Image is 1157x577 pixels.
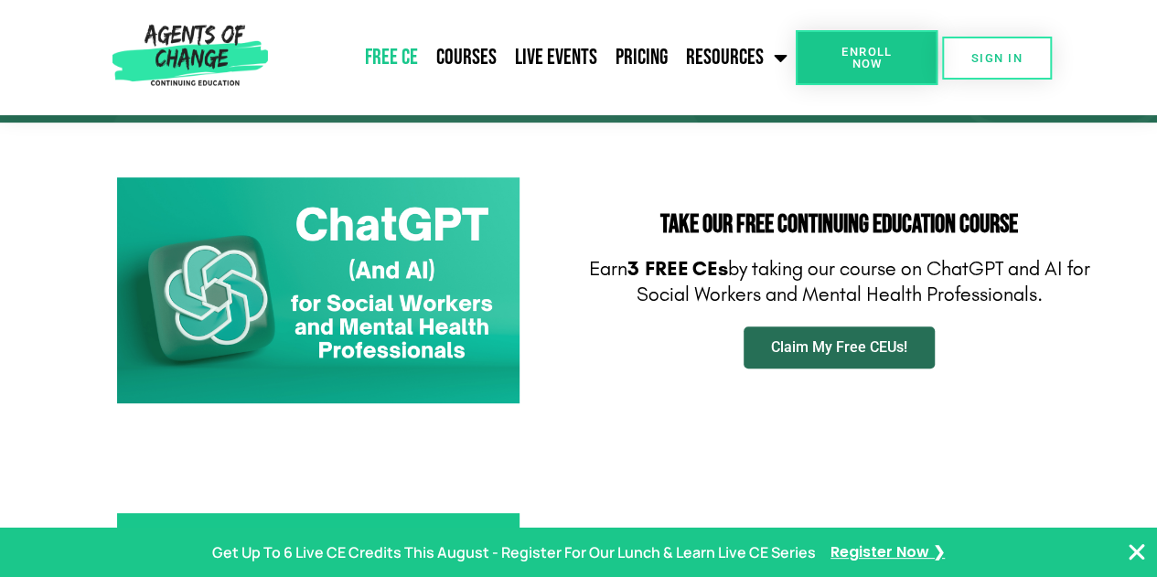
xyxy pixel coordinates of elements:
span: Enroll Now [825,46,908,69]
a: Courses [427,35,506,80]
p: Get Up To 6 Live CE Credits This August - Register For Our Lunch & Learn Live CE Series [212,540,816,566]
a: Resources [677,35,796,80]
a: Claim My Free CEUs! [744,326,935,369]
span: Claim My Free CEUs! [771,340,907,355]
a: Live Events [506,35,606,80]
a: Pricing [606,35,677,80]
a: SIGN IN [942,37,1052,80]
nav: Menu [275,35,796,80]
a: Enroll Now [796,30,937,85]
span: SIGN IN [971,52,1023,64]
p: Earn by taking our course on ChatGPT and AI for Social Workers and Mental Health Professionals. [588,256,1091,308]
b: 3 FREE CEs [627,257,728,281]
a: Free CE [356,35,427,80]
h2: Take Our FREE Continuing Education Course [588,212,1091,238]
button: Close Banner [1126,541,1148,563]
a: Register Now ❯ [830,540,945,566]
